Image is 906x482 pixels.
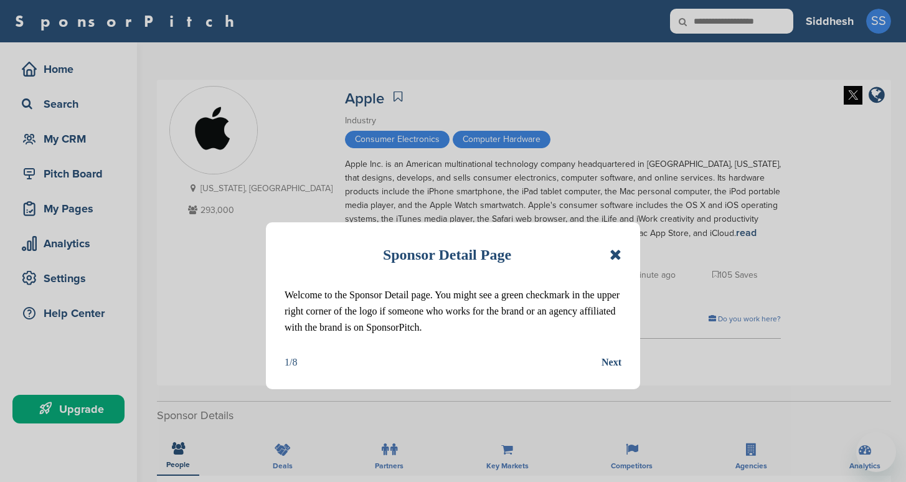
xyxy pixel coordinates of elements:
[856,432,896,472] iframe: Button to launch messaging window
[383,241,511,268] h1: Sponsor Detail Page
[285,354,297,371] div: 1/8
[602,354,621,371] button: Next
[285,287,621,336] p: Welcome to the Sponsor Detail page. You might see a green checkmark in the upper right corner of ...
